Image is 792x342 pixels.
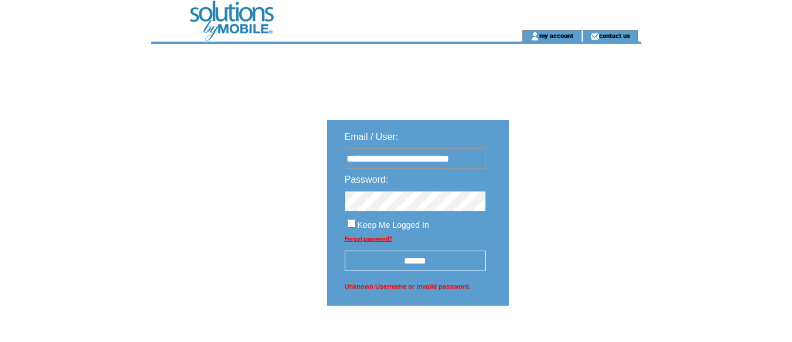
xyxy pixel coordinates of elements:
[345,175,389,184] span: Password:
[539,32,573,39] a: my account
[345,132,399,142] span: Email / User:
[345,280,486,293] span: Unknown Username or invalid password.
[358,220,429,230] span: Keep Me Logged In
[345,235,392,242] a: Forgot password?
[590,32,599,41] img: contact_us_icon.gif
[599,32,630,39] a: contact us
[531,32,539,41] img: account_icon.gif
